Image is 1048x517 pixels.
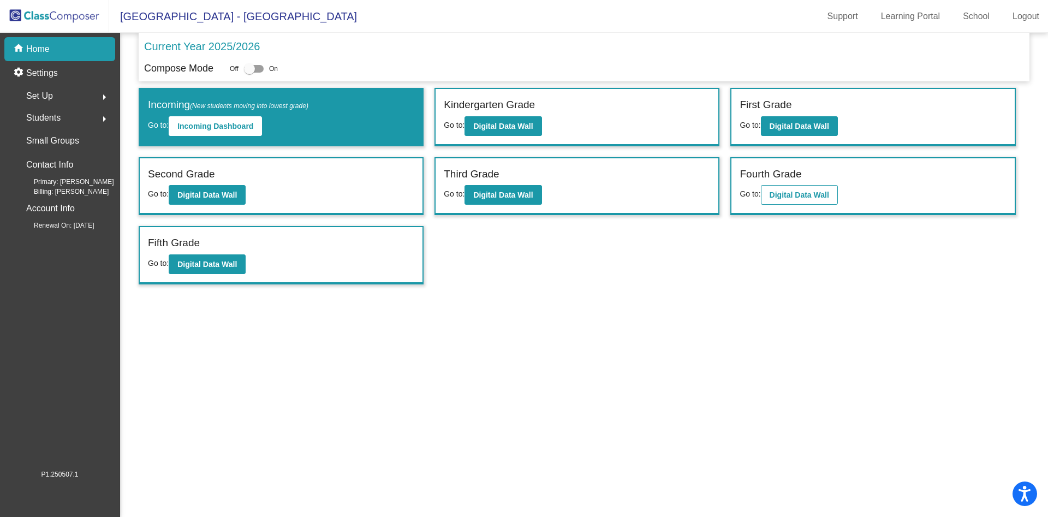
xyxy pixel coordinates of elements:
label: Fifth Grade [148,235,200,251]
button: Digital Data Wall [465,185,541,205]
span: Go to: [148,189,169,198]
button: Digital Data Wall [761,185,838,205]
span: Set Up [26,88,53,104]
span: [GEOGRAPHIC_DATA] - [GEOGRAPHIC_DATA] [109,8,357,25]
p: Home [26,43,50,56]
label: Kindergarten Grade [444,97,535,113]
span: On [269,64,278,74]
button: Digital Data Wall [169,254,246,274]
span: Students [26,110,61,126]
button: Digital Data Wall [761,116,838,136]
button: Incoming Dashboard [169,116,262,136]
p: Small Groups [26,133,79,148]
b: Digital Data Wall [177,260,237,269]
span: Go to: [740,189,760,198]
a: Logout [1004,8,1048,25]
span: Go to: [148,121,169,129]
button: Digital Data Wall [169,185,246,205]
b: Incoming Dashboard [177,122,253,130]
b: Digital Data Wall [473,122,533,130]
label: Second Grade [148,167,215,182]
b: Digital Data Wall [473,191,533,199]
span: Billing: [PERSON_NAME] [16,187,109,197]
mat-icon: home [13,43,26,56]
a: School [954,8,998,25]
label: Fourth Grade [740,167,801,182]
button: Digital Data Wall [465,116,541,136]
a: Support [819,8,867,25]
mat-icon: arrow_right [98,91,111,104]
mat-icon: settings [13,67,26,80]
span: Off [230,64,239,74]
span: Primary: [PERSON_NAME] [16,177,114,187]
b: Digital Data Wall [770,122,829,130]
span: Renewal On: [DATE] [16,221,94,230]
p: Settings [26,67,58,80]
a: Learning Portal [872,8,949,25]
mat-icon: arrow_right [98,112,111,126]
p: Account Info [26,201,75,216]
span: Go to: [148,259,169,268]
span: (New students moving into lowest grade) [190,102,308,110]
p: Current Year 2025/2026 [144,38,260,55]
label: First Grade [740,97,791,113]
label: Third Grade [444,167,499,182]
b: Digital Data Wall [770,191,829,199]
label: Incoming [148,97,308,113]
p: Compose Mode [144,61,213,76]
p: Contact Info [26,157,73,173]
b: Digital Data Wall [177,191,237,199]
span: Go to: [444,189,465,198]
span: Go to: [740,121,760,129]
span: Go to: [444,121,465,129]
